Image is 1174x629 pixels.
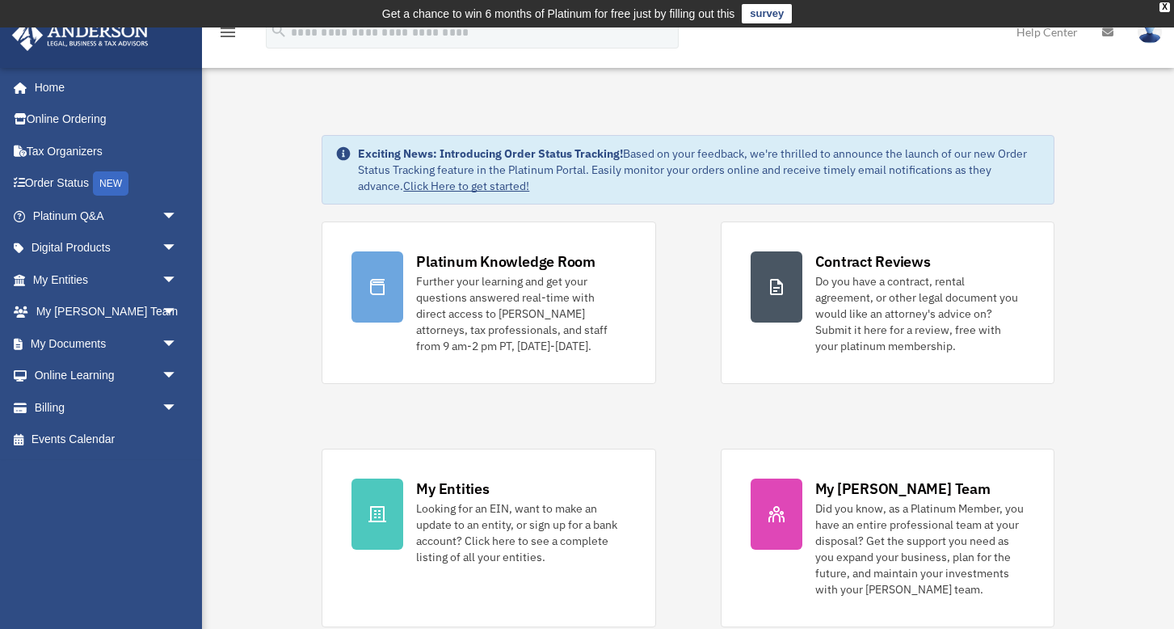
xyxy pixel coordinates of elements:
a: Order StatusNEW [11,167,202,201]
div: My Entities [416,479,489,499]
div: Platinum Knowledge Room [416,251,595,272]
span: arrow_drop_down [162,264,194,297]
div: close [1159,2,1170,12]
a: menu [218,28,238,42]
div: Contract Reviews [815,251,931,272]
div: My [PERSON_NAME] Team [815,479,991,499]
a: Events Calendar [11,424,202,456]
span: arrow_drop_down [162,232,194,265]
span: arrow_drop_down [162,296,194,329]
div: Further your learning and get your questions answered real-time with direct access to [PERSON_NAM... [416,273,625,354]
a: Tax Organizers [11,135,202,167]
a: My Documentsarrow_drop_down [11,327,202,360]
span: arrow_drop_down [162,391,194,424]
i: search [270,22,288,40]
a: survey [742,4,792,23]
a: Digital Productsarrow_drop_down [11,232,202,264]
div: NEW [93,171,128,196]
img: User Pic [1138,20,1162,44]
a: Platinum Knowledge Room Further your learning and get your questions answered real-time with dire... [322,222,655,384]
i: menu [218,23,238,42]
strong: Exciting News: Introducing Order Status Tracking! [358,146,623,161]
span: arrow_drop_down [162,200,194,233]
a: My Entities Looking for an EIN, want to make an update to an entity, or sign up for a bank accoun... [322,449,655,627]
a: Home [11,71,194,103]
img: Anderson Advisors Platinum Portal [7,19,154,51]
div: Do you have a contract, rental agreement, or other legal document you would like an attorney's ad... [815,273,1025,354]
a: Platinum Q&Aarrow_drop_down [11,200,202,232]
a: Billingarrow_drop_down [11,391,202,424]
span: arrow_drop_down [162,327,194,361]
a: My Entitiesarrow_drop_down [11,264,202,296]
a: Online Learningarrow_drop_down [11,360,202,392]
div: Looking for an EIN, want to make an update to an entity, or sign up for a bank account? Click her... [416,500,625,565]
a: Online Ordering [11,103,202,136]
a: My [PERSON_NAME] Teamarrow_drop_down [11,296,202,328]
div: Based on your feedback, we're thrilled to announce the launch of our new Order Status Tracking fe... [358,146,1040,194]
a: Contract Reviews Do you have a contract, rental agreement, or other legal document you would like... [721,222,1054,384]
div: Did you know, as a Platinum Member, you have an entire professional team at your disposal? Get th... [815,500,1025,597]
span: arrow_drop_down [162,360,194,393]
div: Get a chance to win 6 months of Platinum for free just by filling out this [382,4,735,23]
a: Click Here to get started! [403,179,529,193]
a: My [PERSON_NAME] Team Did you know, as a Platinum Member, you have an entire professional team at... [721,449,1054,627]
